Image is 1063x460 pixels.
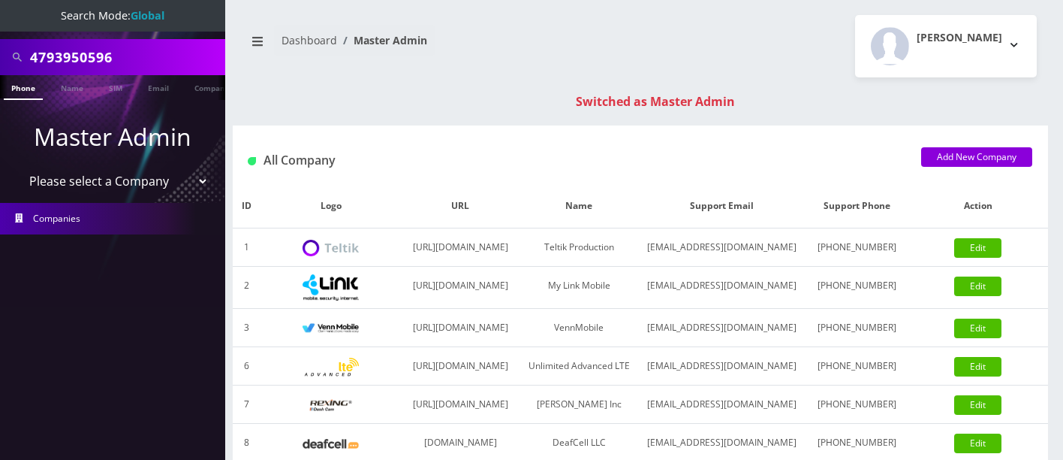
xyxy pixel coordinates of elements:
[401,309,520,347] td: [URL][DOMAIN_NAME]
[520,267,637,309] td: My Link Mobile
[233,386,260,424] td: 7
[303,358,359,377] img: Unlimited Advanced LTE
[954,434,1001,453] a: Edit
[248,157,256,165] img: All Company
[954,395,1001,415] a: Edit
[954,319,1001,338] a: Edit
[244,25,629,68] nav: breadcrumb
[233,267,260,309] td: 2
[248,153,899,168] h1: All Company
[303,274,359,301] img: My Link Mobile
[401,267,520,309] td: [URL][DOMAIN_NAME]
[187,75,237,98] a: Company
[140,75,176,98] a: Email
[303,323,359,334] img: VennMobile
[806,228,908,267] td: [PHONE_NUMBER]
[401,386,520,424] td: [URL][DOMAIN_NAME]
[233,184,260,228] th: ID
[921,147,1032,167] a: Add New Company
[637,347,806,386] td: [EMAIL_ADDRESS][DOMAIN_NAME]
[806,184,908,228] th: Support Phone
[520,347,637,386] td: Unlimited Advanced LTE
[303,439,359,449] img: DeafCell LLC
[248,92,1063,110] div: Switched as Master Admin
[337,32,427,48] li: Master Admin
[520,309,637,347] td: VennMobile
[131,8,164,23] strong: Global
[637,386,806,424] td: [EMAIL_ADDRESS][DOMAIN_NAME]
[520,228,637,267] td: Teltik Production
[637,267,806,309] td: [EMAIL_ADDRESS][DOMAIN_NAME]
[233,309,260,347] td: 3
[53,75,91,98] a: Name
[401,228,520,267] td: [URL][DOMAIN_NAME]
[637,228,806,267] td: [EMAIL_ADDRESS][DOMAIN_NAME]
[806,309,908,347] td: [PHONE_NUMBER]
[917,32,1002,44] h2: [PERSON_NAME]
[954,277,1001,296] a: Edit
[520,386,637,424] td: [PERSON_NAME] Inc
[806,267,908,309] td: [PHONE_NUMBER]
[806,347,908,386] td: [PHONE_NUMBER]
[401,184,520,228] th: URL
[954,357,1001,377] a: Edit
[33,212,80,225] span: Companies
[303,240,359,257] img: Teltik Production
[282,33,337,47] a: Dashboard
[260,184,401,228] th: Logo
[233,228,260,267] td: 1
[303,398,359,413] img: Rexing Inc
[520,184,637,228] th: Name
[806,386,908,424] td: [PHONE_NUMBER]
[30,43,221,71] input: Search All Companies
[401,347,520,386] td: [URL][DOMAIN_NAME]
[637,309,806,347] td: [EMAIL_ADDRESS][DOMAIN_NAME]
[4,75,43,100] a: Phone
[954,238,1001,258] a: Edit
[101,75,130,98] a: SIM
[637,184,806,228] th: Support Email
[61,8,164,23] span: Search Mode:
[855,15,1037,77] button: [PERSON_NAME]
[908,184,1048,228] th: Action
[233,347,260,386] td: 6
